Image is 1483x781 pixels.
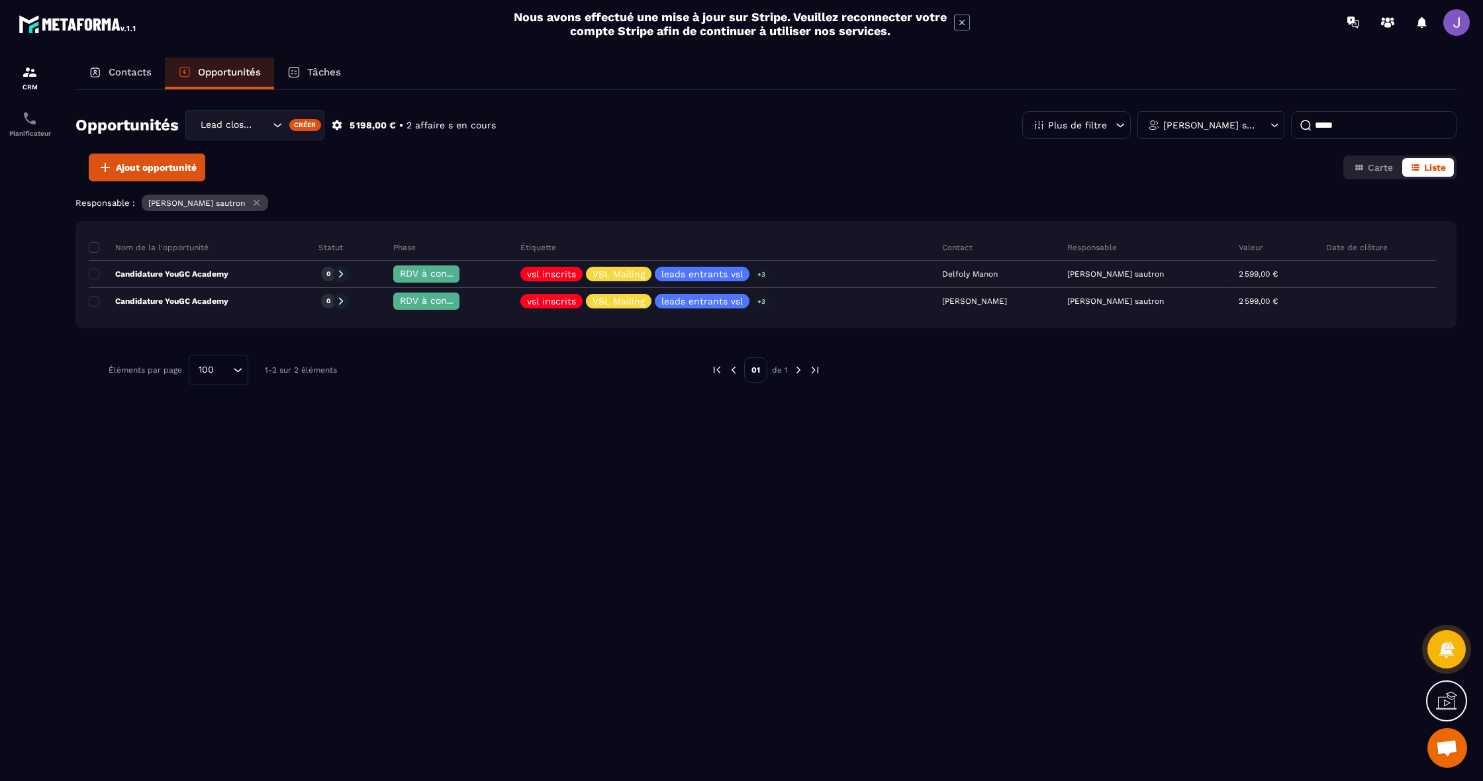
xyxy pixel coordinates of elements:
[75,198,135,208] p: Responsable :
[256,118,269,132] input: Search for option
[75,58,165,89] a: Contacts
[593,297,645,306] p: VSL Mailing
[711,364,723,376] img: prev
[527,297,576,306] p: vsl inscrits
[109,365,182,375] p: Éléments par page
[772,365,788,375] p: de 1
[1239,297,1278,306] p: 2 599,00 €
[326,297,330,306] p: 0
[1424,162,1446,173] span: Liste
[792,364,804,376] img: next
[400,268,485,279] span: RDV à confimer ❓
[148,199,245,208] p: [PERSON_NAME] sautron
[109,66,152,78] p: Contacts
[1067,297,1164,306] p: [PERSON_NAME] sautron
[1427,728,1467,768] a: Ouvrir le chat
[1048,120,1107,130] p: Plus de filtre
[89,154,205,181] button: Ajout opportunité
[189,355,248,385] div: Search for option
[198,66,261,78] p: Opportunités
[89,296,228,306] p: Candidature YouGC Academy
[265,365,337,375] p: 1-2 sur 2 éléments
[661,297,743,306] p: leads entrants vsl
[350,119,396,132] p: 5 198,00 €
[218,363,230,377] input: Search for option
[3,54,56,101] a: formationformationCRM
[1326,242,1388,253] p: Date de clôture
[89,269,228,279] p: Candidature YouGC Academy
[307,66,341,78] p: Tâches
[513,10,947,38] h2: Nous avons effectué une mise à jour sur Stripe. Veuillez reconnecter votre compte Stripe afin de ...
[1067,242,1117,253] p: Responsable
[3,83,56,91] p: CRM
[194,363,218,377] span: 100
[728,364,740,376] img: prev
[197,118,256,132] span: Lead closing
[318,242,343,253] p: Statut
[165,58,274,89] a: Opportunités
[1402,158,1454,177] button: Liste
[289,119,322,131] div: Créer
[942,242,973,253] p: Contact
[1239,242,1263,253] p: Valeur
[1163,120,1255,130] p: [PERSON_NAME] sautron
[89,242,209,253] p: Nom de la l'opportunité
[274,58,354,89] a: Tâches
[3,101,56,147] a: schedulerschedulerPlanificateur
[744,357,767,383] p: 01
[1368,162,1393,173] span: Carte
[75,112,179,138] h2: Opportunités
[809,364,821,376] img: next
[3,130,56,137] p: Planificateur
[326,269,330,279] p: 0
[22,64,38,80] img: formation
[1067,269,1164,279] p: [PERSON_NAME] sautron
[520,242,556,253] p: Étiquette
[753,295,770,308] p: +3
[593,269,645,279] p: VSL Mailing
[661,269,743,279] p: leads entrants vsl
[22,111,38,126] img: scheduler
[753,267,770,281] p: +3
[407,119,496,132] p: 2 affaire s en cours
[1346,158,1401,177] button: Carte
[527,269,576,279] p: vsl inscrits
[399,119,403,132] p: •
[19,12,138,36] img: logo
[400,295,485,306] span: RDV à confimer ❓
[116,161,197,174] span: Ajout opportunité
[393,242,416,253] p: Phase
[185,110,324,140] div: Search for option
[1239,269,1278,279] p: 2 599,00 €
